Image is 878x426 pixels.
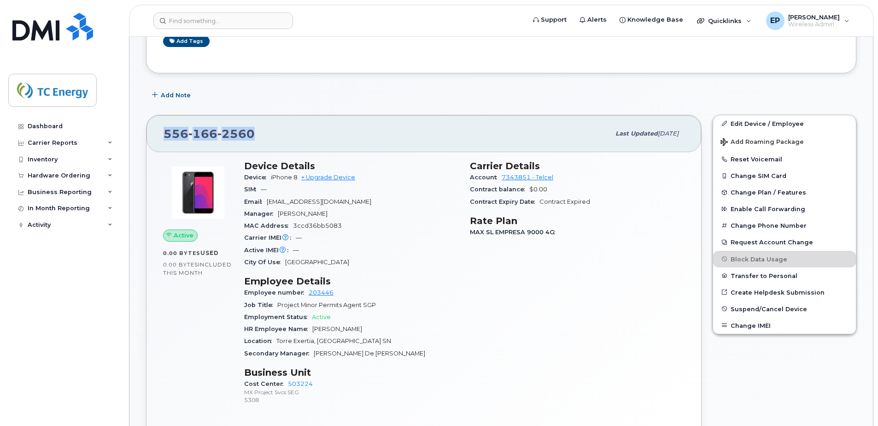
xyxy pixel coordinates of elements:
[244,289,309,296] span: Employee number
[244,367,459,378] h3: Business Unit
[713,184,856,201] button: Change Plan / Features
[470,215,685,226] h3: Rate Plan
[713,251,856,267] button: Block Data Usage
[713,267,856,284] button: Transfer to Personal
[615,130,658,137] span: Last updated
[200,249,219,256] span: used
[713,132,856,151] button: Add Roaming Package
[658,130,679,137] span: [DATE]
[278,210,328,217] span: [PERSON_NAME]
[539,198,590,205] span: Contract Expired
[244,247,293,254] span: Active IMEI
[244,276,459,287] h3: Employee Details
[164,127,255,141] span: 556
[161,91,191,100] span: Add Note
[713,284,856,301] a: Create Helpdesk Submission
[244,314,312,320] span: Employment Status
[288,380,313,387] a: 503224
[309,289,334,296] a: 203446
[163,250,200,256] span: 0.00 Bytes
[217,127,255,141] span: 2560
[271,174,298,181] span: iPhone 8
[277,302,376,308] span: Project Minor Permits Agent SGP
[244,222,293,229] span: MAC Address
[713,217,856,234] button: Change Phone Number
[276,337,391,344] span: Torre Exertia, [GEOGRAPHIC_DATA] SN
[470,160,685,172] h3: Carrier Details
[296,234,302,241] span: —
[708,17,742,24] span: Quicklinks
[244,174,271,181] span: Device
[713,151,856,167] button: Reset Voicemail
[502,174,553,181] a: 7343851 - Telcel
[713,301,856,317] button: Suspend/Cancel Device
[713,317,856,334] button: Change IMEI
[541,15,567,24] span: Support
[587,15,607,24] span: Alerts
[788,21,840,28] span: Wireless Admin
[470,186,529,193] span: Contract balance
[312,314,331,320] span: Active
[244,198,267,205] span: Email
[713,201,856,217] button: Enable Call Forwarding
[267,198,371,205] span: [EMAIL_ADDRESS][DOMAIN_NAME]
[163,261,198,268] span: 0.00 Bytes
[529,186,547,193] span: $0.00
[731,189,806,196] span: Change Plan / Features
[244,186,261,193] span: SIM
[527,11,573,29] a: Support
[731,305,807,312] span: Suspend/Cancel Device
[770,15,780,26] span: EP
[691,12,758,30] div: Quicklinks
[713,234,856,250] button: Request Account Change
[731,206,805,213] span: Enable Call Forwarding
[838,386,871,419] iframe: Messenger Launcher
[713,167,856,184] button: Change SIM Card
[285,259,349,266] span: [GEOGRAPHIC_DATA]
[188,127,217,141] span: 166
[244,350,314,357] span: Secondary Manager
[314,350,425,357] span: [PERSON_NAME] De [PERSON_NAME]
[244,302,277,308] span: Job Title
[244,396,459,404] p: 5308
[244,337,276,344] span: Location
[713,115,856,132] a: Edit Device / Employee
[760,12,856,30] div: Evaristo Perez
[153,12,293,29] input: Find something...
[174,231,193,240] span: Active
[720,138,804,147] span: Add Roaming Package
[170,165,226,220] img: image20231002-3703462-bzhi73.jpeg
[293,247,299,254] span: —
[261,186,267,193] span: —
[244,325,312,332] span: HR Employee Name
[470,198,539,205] span: Contract Expiry Date
[293,222,342,229] span: 3ccd36bb5083
[301,174,355,181] a: + Upgrade Device
[244,380,288,387] span: Cost Center
[244,234,296,241] span: Carrier IMEI
[627,15,683,24] span: Knowledge Base
[146,87,199,104] button: Add Note
[470,174,502,181] span: Account
[163,35,210,47] a: Add tags
[244,388,459,396] p: MX Project Svcs SEG
[312,325,362,332] span: [PERSON_NAME]
[470,229,560,236] span: MAX SL EMPRESA 9000 4G
[244,259,285,266] span: City Of Use
[613,11,690,29] a: Knowledge Base
[788,13,840,21] span: [PERSON_NAME]
[244,210,278,217] span: Manager
[244,160,459,172] h3: Device Details
[573,11,613,29] a: Alerts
